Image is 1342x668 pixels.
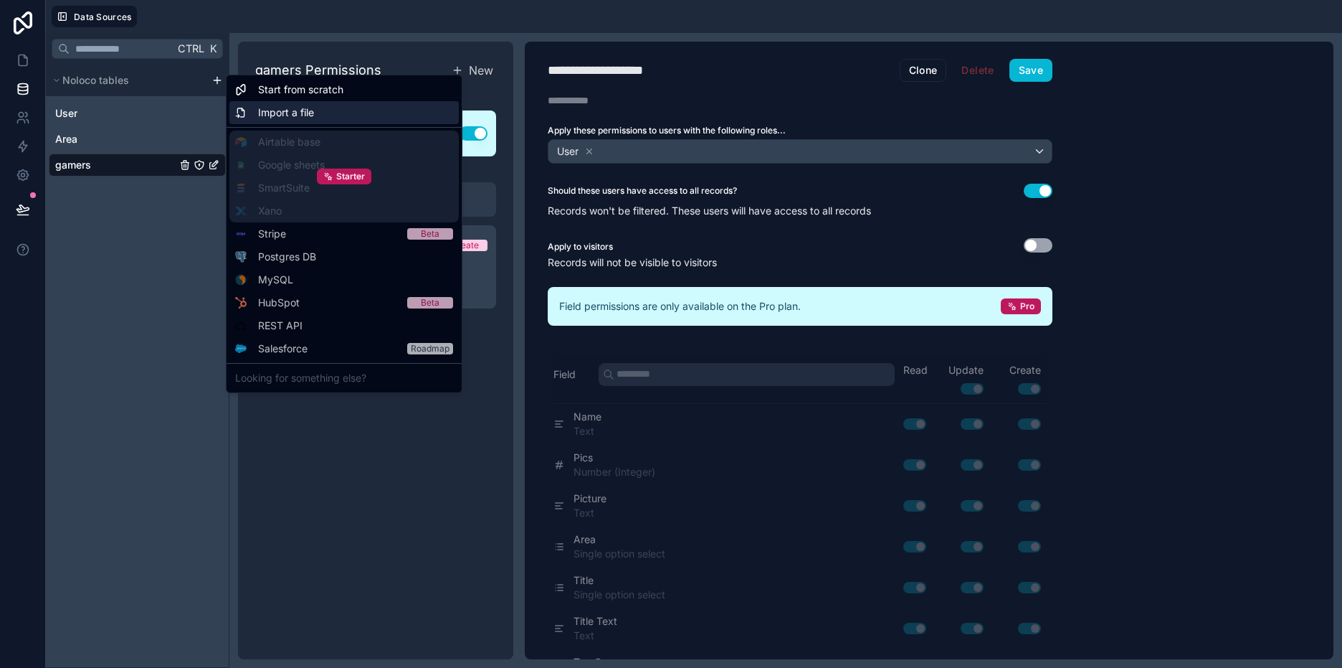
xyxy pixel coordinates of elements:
[258,273,293,287] span: MySQL
[235,251,247,263] img: Postgres logo
[235,320,247,331] img: API icon
[229,367,459,390] div: Looking for something else?
[258,342,308,356] span: Salesforce
[258,296,300,310] span: HubSpot
[336,171,365,182] span: Starter
[258,319,303,333] span: REST API
[258,83,343,97] span: Start from scratch
[235,228,247,240] img: Stripe logo
[258,250,316,264] span: Postgres DB
[235,274,247,286] img: MySQL logo
[421,297,439,309] div: Beta
[421,228,439,240] div: Beta
[235,297,246,309] img: HubSpot logo
[411,343,449,354] div: Roadmap
[235,344,247,352] img: Salesforce
[258,105,314,120] span: Import a file
[258,227,286,241] span: Stripe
